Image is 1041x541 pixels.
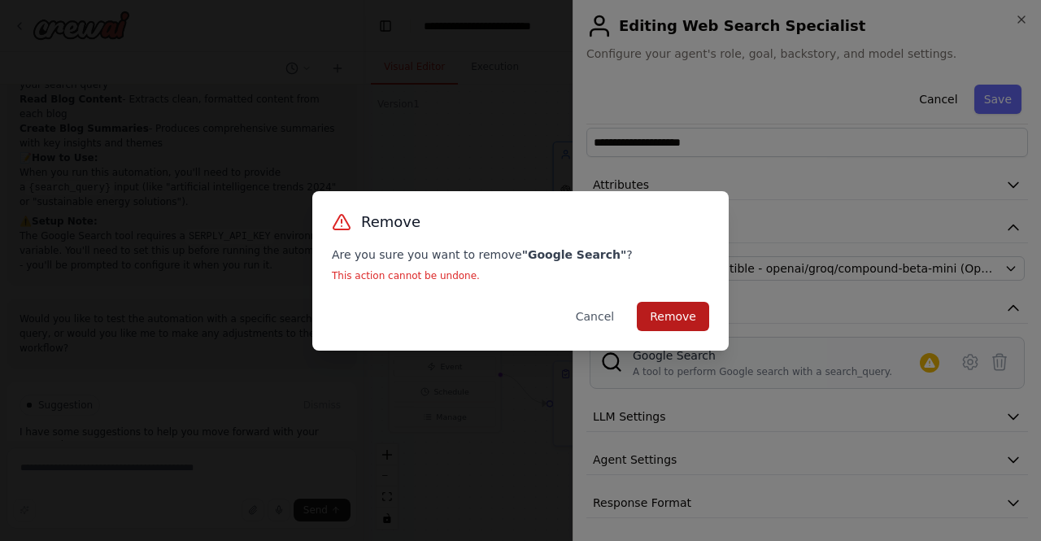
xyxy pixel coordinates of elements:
strong: " Google Search " [522,248,627,261]
p: This action cannot be undone. [332,269,709,282]
p: Are you sure you want to remove ? [332,247,709,263]
h3: Remove [361,211,420,233]
button: Cancel [563,302,627,331]
button: Remove [637,302,709,331]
